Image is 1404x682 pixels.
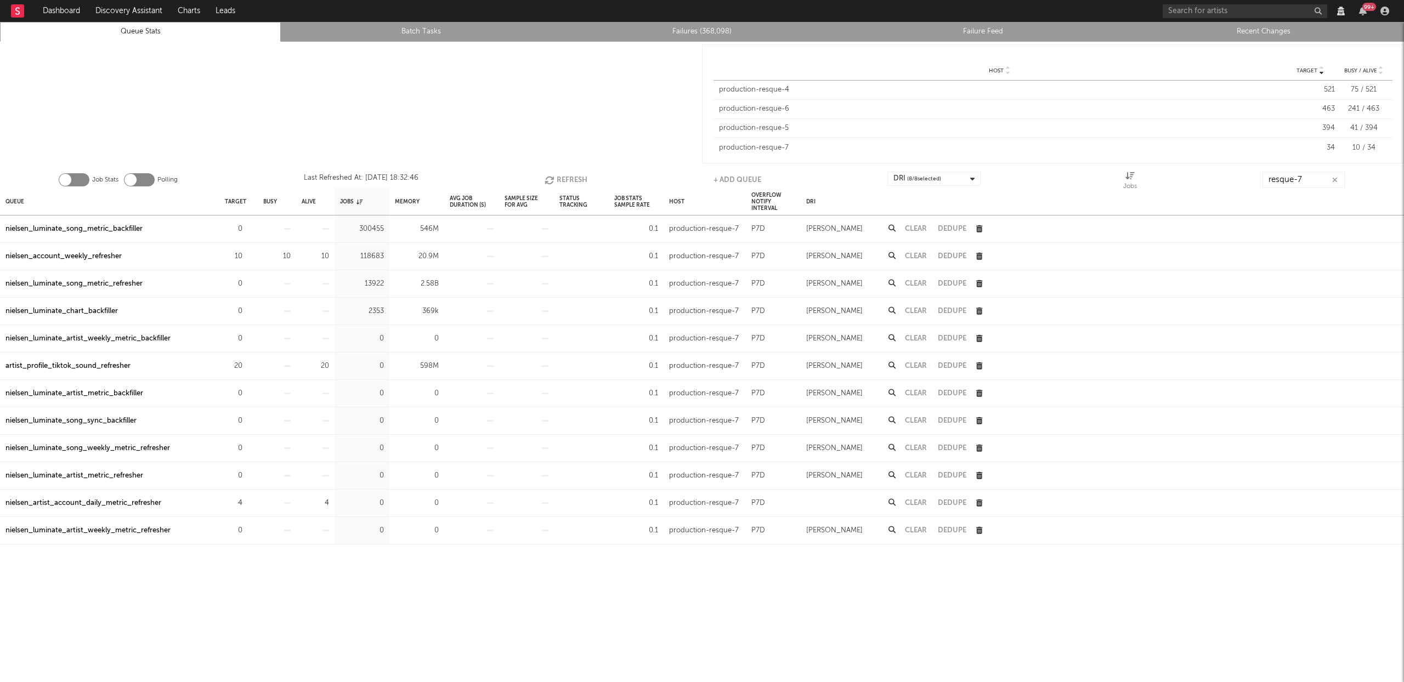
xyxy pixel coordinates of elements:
div: 20.9M [395,250,439,263]
div: DRI [893,172,941,185]
div: P7D [751,387,765,400]
input: Search... [1263,172,1345,188]
div: 41 / 394 [1340,123,1387,134]
button: Dedupe [938,308,966,315]
div: 0.1 [614,305,658,318]
div: DRI [806,190,816,213]
div: Sample Size For Avg [505,190,548,213]
div: Target [225,190,246,213]
div: [PERSON_NAME] [806,277,863,291]
div: [PERSON_NAME] [806,250,863,263]
div: 0 [225,414,242,428]
div: 0 [340,360,384,373]
a: Queue Stats [6,25,275,38]
div: 0.1 [614,469,658,482]
div: production-resque-6 [719,104,1280,115]
div: Queue [5,190,24,213]
div: production-resque-7 [669,442,739,455]
div: [PERSON_NAME] [806,414,863,428]
div: 0 [340,442,384,455]
div: [PERSON_NAME] [806,223,863,236]
div: [PERSON_NAME] [806,305,863,318]
div: 10 [225,250,242,263]
button: Dedupe [938,225,966,232]
div: [PERSON_NAME] [806,332,863,345]
div: 0 [225,524,242,537]
div: 0.1 [614,277,658,291]
div: 369k [395,305,439,318]
a: nielsen_luminate_song_weekly_metric_refresher [5,442,170,455]
span: Busy / Alive [1344,67,1377,74]
div: Alive [302,190,316,213]
button: Clear [905,280,927,287]
div: 0 [340,332,384,345]
div: 75 / 521 [1340,84,1387,95]
div: 0.1 [614,250,658,263]
div: 0.1 [614,332,658,345]
div: production-resque-4 [719,84,1280,95]
button: Clear [905,445,927,452]
div: [PERSON_NAME] [806,442,863,455]
a: nielsen_luminate_song_metric_backfiller [5,223,143,236]
button: Dedupe [938,253,966,260]
div: 2353 [340,305,384,318]
div: 0 [225,305,242,318]
div: P7D [751,497,765,510]
div: P7D [751,305,765,318]
div: P7D [751,277,765,291]
div: 241 / 463 [1340,104,1387,115]
div: 0 [340,524,384,537]
div: 598M [395,360,439,373]
div: 0 [225,332,242,345]
div: P7D [751,442,765,455]
div: 521 [1286,84,1335,95]
a: nielsen_luminate_artist_weekly_metric_backfiller [5,332,171,345]
div: production-resque-7 [669,387,739,400]
div: 0.1 [614,223,658,236]
button: 99+ [1359,7,1367,15]
div: Jobs [1123,172,1137,192]
div: 300455 [340,223,384,236]
div: 4 [302,497,329,510]
div: 10 [302,250,329,263]
a: nielsen_account_weekly_refresher [5,250,122,263]
div: 0.1 [614,524,658,537]
a: nielsen_luminate_song_metric_refresher [5,277,143,291]
a: artist_profile_tiktok_sound_refresher [5,360,131,373]
div: P7D [751,524,765,537]
div: production-resque-7 [669,305,739,318]
button: Dedupe [938,527,966,534]
div: production-resque-7 [669,332,739,345]
a: nielsen_luminate_song_sync_backfiller [5,414,137,428]
div: 546M [395,223,439,236]
div: 0 [395,524,439,537]
div: 0 [340,469,384,482]
div: 20 [225,360,242,373]
div: production-resque-7 [669,524,739,537]
div: 463 [1286,104,1335,115]
div: 0 [395,442,439,455]
button: Dedupe [938,390,966,397]
div: Job Stats Sample Rate [614,190,658,213]
div: Status Tracking [559,190,603,213]
div: Last Refreshed At: [DATE] 18:32:46 [304,172,418,188]
button: Clear [905,472,927,479]
div: 0 [395,332,439,345]
button: Clear [905,225,927,232]
div: P7D [751,469,765,482]
button: Dedupe [938,362,966,370]
button: Dedupe [938,499,966,507]
div: 99 + [1362,3,1376,11]
div: [PERSON_NAME] [806,469,863,482]
div: production-resque-5 [719,123,1280,134]
div: production-resque-7 [669,277,739,291]
a: nielsen_luminate_chart_backfiller [5,305,118,318]
a: Failure Feed [848,25,1117,38]
div: 0 [340,387,384,400]
button: Dedupe [938,280,966,287]
div: 0 [225,277,242,291]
